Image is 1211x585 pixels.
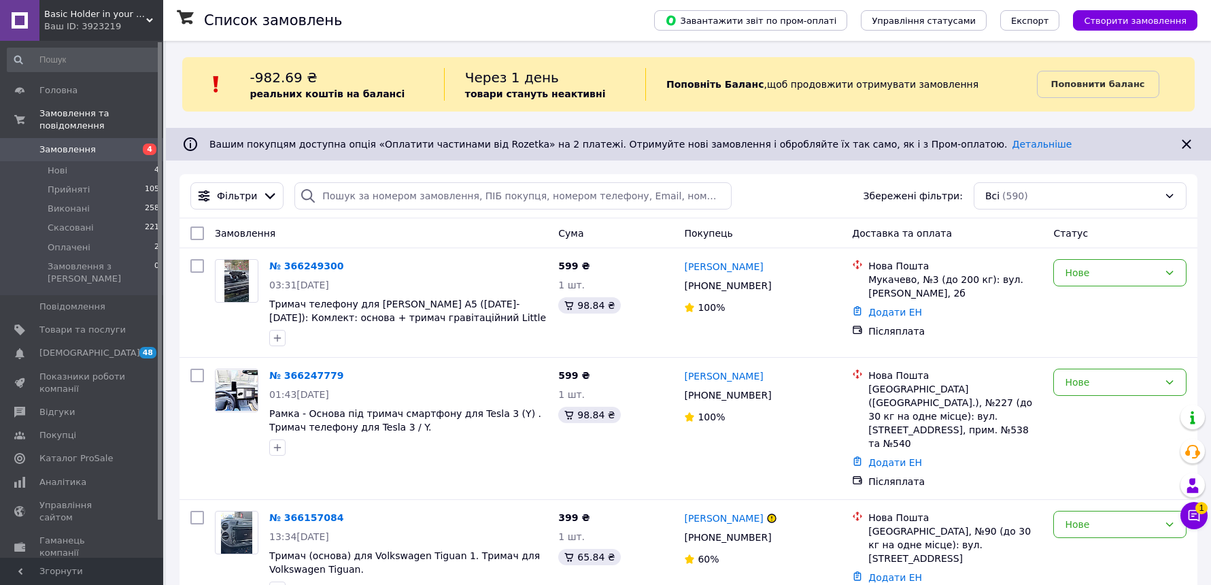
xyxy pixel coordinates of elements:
[698,554,719,565] span: 60%
[868,307,922,318] a: Додати ЕН
[868,572,922,583] a: Додати ЕН
[39,301,105,313] span: Повідомлення
[145,222,159,234] span: 221
[154,165,159,177] span: 4
[215,228,275,239] span: Замовлення
[558,297,620,314] div: 98.84 ₴
[209,139,1072,150] span: Вашим покупцям доступна опція «Оплатити частинами від Rozetka» на 2 платежі. Отримуйте нові замов...
[215,511,258,554] a: Фото товару
[1051,79,1145,89] b: Поповнити баланс
[665,14,836,27] span: Завантажити звіт по пром-оплаті
[558,407,620,423] div: 98.84 ₴
[269,531,329,542] span: 13:34[DATE]
[39,84,78,97] span: Головна
[1011,16,1049,26] span: Експорт
[681,386,774,405] div: [PHONE_NUMBER]
[1053,228,1088,239] span: Статус
[204,12,342,29] h1: Список замовлень
[868,324,1042,338] div: Післяплата
[465,69,559,86] span: Через 1 день
[39,107,163,132] span: Замовлення та повідомлення
[558,280,585,290] span: 1 шт.
[868,524,1042,565] div: [GEOGRAPHIC_DATA], №90 (до 30 кг на одне місце): вул. [STREET_ADDRESS]
[206,74,226,95] img: :exclamation:
[864,189,963,203] span: Збережені фільтри:
[48,165,67,177] span: Нові
[44,20,163,33] div: Ваш ID: 3923219
[39,429,76,441] span: Покупці
[1073,10,1197,31] button: Створити замовлення
[145,203,159,215] span: 258
[1195,502,1208,514] span: 1
[684,369,763,383] a: [PERSON_NAME]
[269,280,329,290] span: 03:31[DATE]
[684,512,763,525] a: [PERSON_NAME]
[250,88,405,99] b: реальних коштів на балансі
[154,261,159,285] span: 0
[985,189,1000,203] span: Всі
[39,535,126,559] span: Гаманець компанії
[1084,16,1187,26] span: Створити замовлення
[465,88,606,99] b: товари стануть неактивні
[1059,14,1197,25] a: Створити замовлення
[269,370,343,381] a: № 366247779
[1000,10,1060,31] button: Експорт
[868,511,1042,524] div: Нова Пошта
[868,457,922,468] a: Додати ЕН
[269,299,546,337] a: Тримач телефону для [PERSON_NAME] A5 ([DATE]-[DATE]): Комлект: основа + тримач гравітаційний Litt...
[269,389,329,400] span: 01:43[DATE]
[269,408,541,433] a: Рамка - Основа під тримач смартфону для Tesla 3 (Y) . Тримач телефону для Tesla 3 / Y.
[852,228,952,239] span: Доставка та оплата
[558,512,590,523] span: 399 ₴
[215,259,258,303] a: Фото товару
[294,182,731,210] input: Пошук за номером замовлення, ПІБ покупця, номером телефону, Email, номером накладної
[868,475,1042,488] div: Післяплата
[217,189,257,203] span: Фільтри
[39,476,86,488] span: Аналітика
[48,184,90,196] span: Прийняті
[39,406,75,418] span: Відгуки
[666,79,764,90] b: Поповніть Баланс
[224,260,248,302] img: Фото товару
[698,412,725,422] span: 100%
[558,261,590,271] span: 599 ₴
[868,273,1042,300] div: Мукачево, №3 (до 200 кг): вул. [PERSON_NAME], 2б
[39,371,126,395] span: Показники роботи компанії
[48,222,94,234] span: Скасовані
[269,261,343,271] a: № 366249300
[558,389,585,400] span: 1 шт.
[654,10,847,31] button: Завантажити звіт по пром-оплаті
[1037,71,1159,98] a: Поповнити баланс
[44,8,146,20] span: Basic Holder in your car
[558,228,583,239] span: Cума
[48,203,90,215] span: Виконані
[1012,139,1072,150] a: Детальніше
[154,241,159,254] span: 2
[868,369,1042,382] div: Нова Пошта
[861,10,987,31] button: Управління статусами
[1065,375,1159,390] div: Нове
[868,382,1042,450] div: [GEOGRAPHIC_DATA] ([GEOGRAPHIC_DATA].), №227 (до 30 кг на одне місце): вул. [STREET_ADDRESS], при...
[39,452,113,465] span: Каталог ProSale
[39,499,126,524] span: Управління сайтом
[1065,517,1159,532] div: Нове
[139,347,156,358] span: 48
[868,259,1042,273] div: Нова Пошта
[681,528,774,547] div: [PHONE_NUMBER]
[698,302,725,313] span: 100%
[1065,265,1159,280] div: Нове
[558,370,590,381] span: 599 ₴
[145,184,159,196] span: 105
[221,512,253,554] img: Фото товару
[269,550,540,575] a: Тримач (основа) для Volkswagen Tiguan 1. Тримач для Volkswagen Tiguan.
[215,369,258,412] a: Фото товару
[48,261,154,285] span: Замовлення з [PERSON_NAME]
[48,241,90,254] span: Оплачені
[558,531,585,542] span: 1 шт.
[645,68,1037,101] div: , щоб продовжити отримувати замовлення
[39,144,96,156] span: Замовлення
[558,549,620,565] div: 65.84 ₴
